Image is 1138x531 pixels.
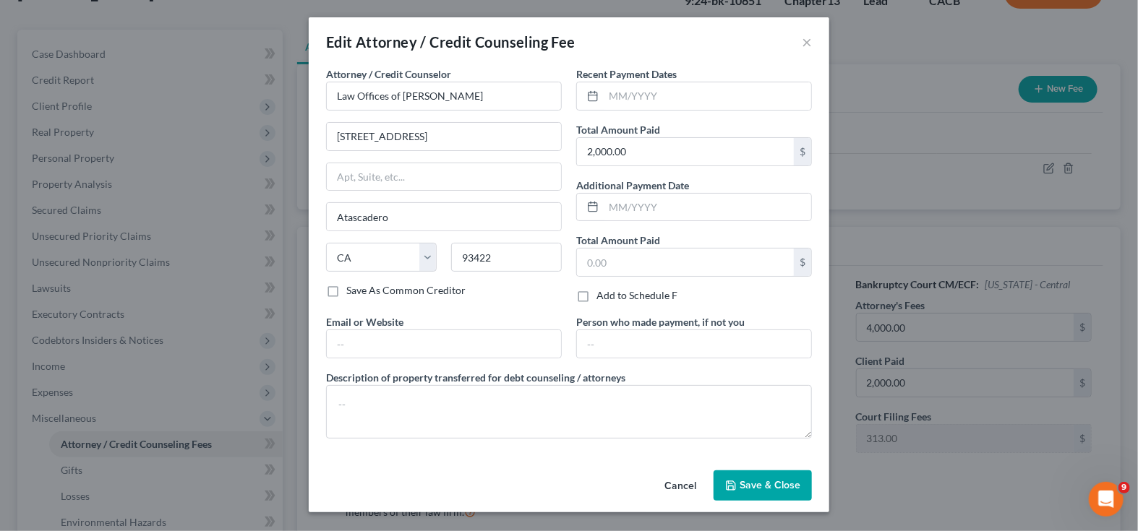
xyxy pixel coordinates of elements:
input: MM/YYYY [604,82,811,110]
div: $ [794,249,811,276]
button: Save & Close [714,470,812,501]
div: $ [794,138,811,165]
button: × [802,33,812,51]
input: Search creditor by name... [326,82,562,111]
label: Recent Payment Dates [576,66,677,82]
span: Save & Close [740,479,800,491]
span: Attorney / Credit Counseling Fee [356,33,576,51]
label: Total Amount Paid [576,122,660,137]
input: -- [327,330,561,358]
label: Total Amount Paid [576,233,660,248]
label: Additional Payment Date [576,178,689,193]
button: Cancel [653,472,708,501]
label: Person who made payment, if not you [576,314,745,329]
input: Apt, Suite, etc... [327,163,561,191]
span: Edit [326,33,353,51]
input: -- [577,330,811,358]
span: Attorney / Credit Counselor [326,68,451,80]
input: 0.00 [577,249,794,276]
label: Save As Common Creditor [346,283,466,298]
input: 0.00 [577,138,794,165]
iframe: Intercom live chat [1089,482,1124,517]
input: Enter city... [327,203,561,230]
input: MM/YYYY [604,194,811,221]
label: Add to Schedule F [596,288,677,303]
input: Enter address... [327,123,561,150]
label: Email or Website [326,314,403,329]
span: 9 [1118,482,1130,493]
input: Enter zip... [451,243,562,272]
label: Description of property transferred for debt counseling / attorneys [326,370,625,385]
